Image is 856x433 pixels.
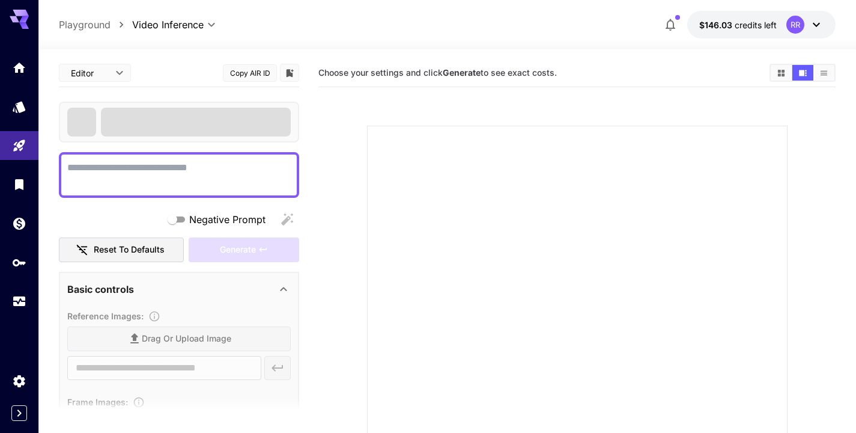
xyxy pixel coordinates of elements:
button: Show media in grid view [771,65,792,81]
div: Settings [12,373,26,388]
div: Playground [12,138,26,153]
button: Copy AIR ID [223,64,277,82]
div: Models [12,99,26,114]
span: Editor [71,67,108,79]
nav: breadcrumb [59,17,132,32]
button: Expand sidebar [11,405,27,421]
a: Playground [59,17,111,32]
div: Wallet [12,216,26,231]
span: Negative Prompt [189,212,266,227]
div: Home [12,60,26,75]
div: Basic controls [67,275,291,304]
div: API Keys [12,255,26,270]
button: Add to library [284,66,295,80]
b: Generate [443,67,481,78]
button: Show media in video view [792,65,813,81]
div: $146.02609 [699,19,777,31]
span: Choose your settings and click to see exact costs. [318,67,557,78]
div: RR [786,16,804,34]
div: Please fill the prompt [189,238,299,262]
div: Show media in grid viewShow media in video viewShow media in list view [769,64,836,82]
span: $146.03 [699,20,735,30]
button: $146.02609RR [687,11,836,38]
span: Video Inference [132,17,204,32]
button: Show media in list view [813,65,834,81]
div: Usage [12,294,26,309]
button: Reset to defaults [59,238,184,262]
p: Basic controls [67,282,134,296]
span: credits left [735,20,777,30]
div: Library [12,177,26,192]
